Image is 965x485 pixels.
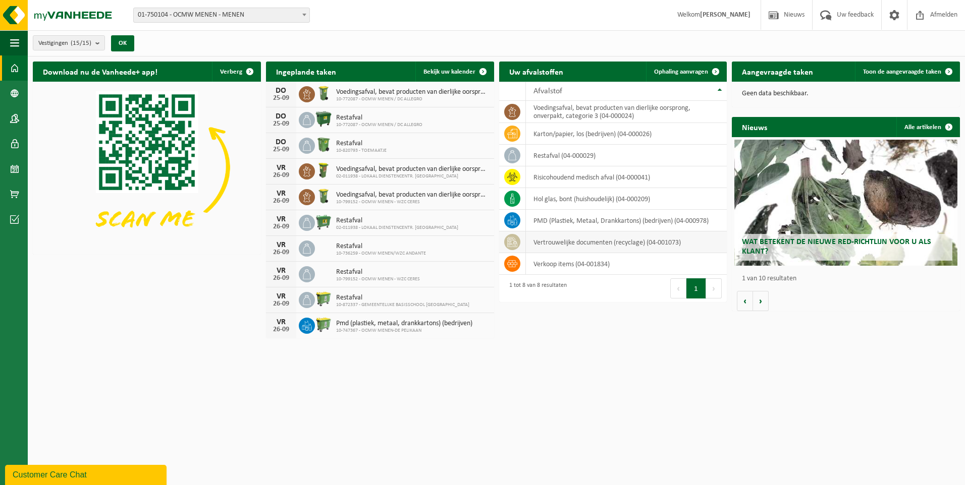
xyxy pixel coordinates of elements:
[271,198,291,205] div: 26-09
[526,101,727,123] td: voedingsafval, bevat producten van dierlijke oorsprong, onverpakt, categorie 3 (04-000024)
[271,267,291,275] div: VR
[33,35,105,50] button: Vestigingen(15/15)
[315,290,332,308] img: WB-0660-HPE-GN-51
[686,278,706,298] button: 1
[220,69,242,75] span: Verberg
[336,165,489,173] span: Voedingsafval, bevat producten van dierlijke oorsprong, onverpakt, categorie 3
[336,328,472,334] span: 10-747367 - OCMW MENEN-DE PELIKAAN
[336,268,420,276] span: Restafval
[336,96,489,102] span: 10-772087 - OCMW MENEN / DC ALLEGRO
[863,69,941,75] span: Toon de aangevraagde taken
[732,62,823,81] h2: Aangevraagde taken
[271,292,291,300] div: VR
[271,112,291,120] div: DO
[336,191,489,199] span: Voedingsafval, bevat producten van dierlijke oorsprong, onverpakt, categorie 3
[271,164,291,172] div: VR
[271,326,291,333] div: 26-09
[670,278,686,298] button: Previous
[742,90,950,97] p: Geen data beschikbaar.
[732,117,777,137] h2: Nieuws
[896,117,959,137] a: Alle artikelen
[315,188,332,205] img: WB-0140-HPE-GN-50
[526,123,727,145] td: karton/papier, los (bedrijven) (04-000026)
[336,251,426,257] span: 10-736259 - OCMW MENEN/WZC ANDANTE
[855,62,959,82] a: Toon de aangevraagde taken
[499,62,573,81] h2: Uw afvalstoffen
[504,277,567,299] div: 1 tot 8 van 8 resultaten
[336,242,426,251] span: Restafval
[271,138,291,146] div: DO
[134,8,309,22] span: 01-750104 - OCMW MENEN - MENEN
[336,148,387,154] span: 10-820793 - TOEMAATJE
[38,36,91,51] span: Vestigingen
[111,35,134,51] button: OK
[271,215,291,223] div: VR
[742,238,931,256] span: Wat betekent de nieuwe RED-richtlijn voor u als klant?
[271,241,291,249] div: VR
[646,62,726,82] a: Ophaling aanvragen
[526,253,727,275] td: verkoop items (04-001834)
[33,82,261,253] img: Download de VHEPlus App
[271,120,291,128] div: 25-09
[336,122,422,128] span: 10-772087 - OCMW MENEN / DC ALLEGRO
[336,199,489,205] span: 10-799152 - OCMW MENEN - WZC CERES
[271,275,291,282] div: 26-09
[271,87,291,95] div: DO
[315,136,332,153] img: WB-0370-HPE-GN-50
[336,302,469,308] span: 10-872337 - GEMEENTELIJKE BASISSCHOOL [GEOGRAPHIC_DATA]
[336,140,387,148] span: Restafval
[271,318,291,326] div: VR
[315,213,332,230] img: WB-0660-HPE-GN-01
[315,162,332,179] img: WB-0060-HPE-GN-50
[271,223,291,230] div: 26-09
[271,300,291,308] div: 26-09
[734,140,958,266] a: Wat betekent de nieuwe RED-richtlijn voor u als klant?
[336,276,420,282] span: 10-799152 - OCMW MENEN - WZC CERES
[336,114,422,122] span: Restafval
[271,146,291,153] div: 25-09
[315,85,332,102] img: WB-0140-HPE-GN-50
[271,249,291,256] div: 26-09
[315,110,332,128] img: WB-1100-HPE-GN-04
[336,294,469,302] span: Restafval
[212,62,260,82] button: Verberg
[271,95,291,102] div: 25-09
[700,11,750,19] strong: [PERSON_NAME]
[526,145,727,166] td: restafval (04-000029)
[742,275,955,282] p: 1 van 10 resultaten
[533,87,562,95] span: Afvalstof
[336,217,458,225] span: Restafval
[271,172,291,179] div: 26-09
[336,320,472,328] span: Pmd (plastiek, metaal, drankkartons) (bedrijven)
[423,69,475,75] span: Bekijk uw kalender
[5,463,169,485] iframe: chat widget
[706,278,722,298] button: Next
[526,188,727,210] td: hol glas, bont (huishoudelijk) (04-000209)
[71,40,91,46] count: (15/15)
[33,62,168,81] h2: Download nu de Vanheede+ app!
[315,316,332,333] img: WB-0660-HPE-GN-50
[271,190,291,198] div: VR
[753,291,769,311] button: Volgende
[526,231,727,253] td: vertrouwelijke documenten (recyclage) (04-001073)
[526,166,727,188] td: risicohoudend medisch afval (04-000041)
[526,210,727,231] td: PMD (Plastiek, Metaal, Drankkartons) (bedrijven) (04-000978)
[336,88,489,96] span: Voedingsafval, bevat producten van dierlijke oorsprong, onverpakt, categorie 3
[336,225,458,231] span: 02-011938 - LOKAAL DIENSTENCENTR. [GEOGRAPHIC_DATA]
[737,291,753,311] button: Vorige
[133,8,310,23] span: 01-750104 - OCMW MENEN - MENEN
[654,69,708,75] span: Ophaling aanvragen
[266,62,346,81] h2: Ingeplande taken
[415,62,493,82] a: Bekijk uw kalender
[336,173,489,179] span: 02-011938 - LOKAAL DIENSTENCENTR. [GEOGRAPHIC_DATA]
